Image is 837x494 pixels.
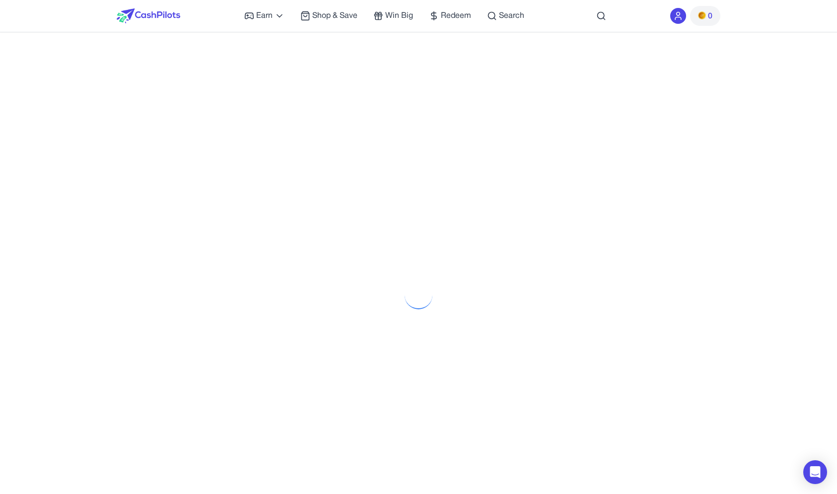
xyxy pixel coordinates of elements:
span: 0 [708,10,712,22]
span: Redeem [441,10,471,22]
span: Win Big [385,10,413,22]
span: Shop & Save [312,10,357,22]
a: Shop & Save [300,10,357,22]
div: Open Intercom Messenger [803,460,827,484]
img: PMs [698,11,706,19]
span: Search [499,10,524,22]
a: Win Big [373,10,413,22]
img: CashPilots Logo [117,8,180,23]
a: Search [487,10,524,22]
a: Earn [244,10,284,22]
span: Earn [256,10,273,22]
button: PMs0 [690,6,720,26]
a: Redeem [429,10,471,22]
